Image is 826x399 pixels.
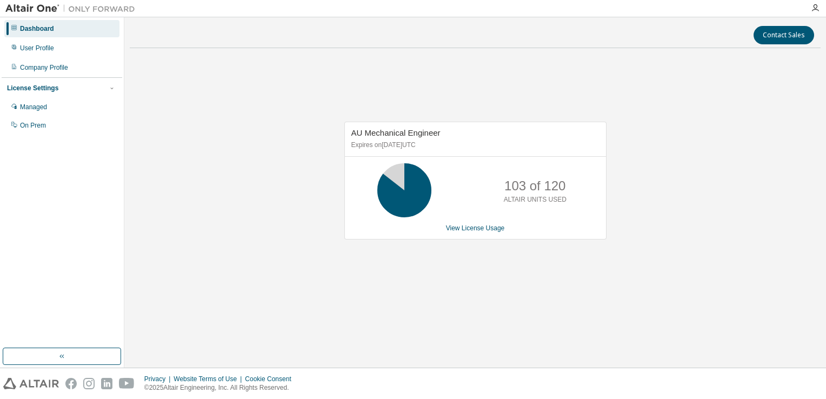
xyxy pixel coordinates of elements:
p: Expires on [DATE] UTC [351,141,597,150]
img: youtube.svg [119,378,135,389]
img: Altair One [5,3,141,14]
div: License Settings [7,84,58,92]
div: On Prem [20,121,46,130]
div: Company Profile [20,63,68,72]
div: Website Terms of Use [174,375,245,383]
div: User Profile [20,44,54,52]
div: Privacy [144,375,174,383]
div: Dashboard [20,24,54,33]
img: instagram.svg [83,378,95,389]
span: AU Mechanical Engineer [351,128,441,137]
a: View License Usage [446,224,505,232]
p: © 2025 Altair Engineering, Inc. All Rights Reserved. [144,383,298,393]
p: 103 of 120 [504,177,565,195]
p: ALTAIR UNITS USED [504,195,567,204]
div: Managed [20,103,47,111]
img: facebook.svg [65,378,77,389]
div: Cookie Consent [245,375,297,383]
img: altair_logo.svg [3,378,59,389]
img: linkedin.svg [101,378,112,389]
button: Contact Sales [754,26,814,44]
